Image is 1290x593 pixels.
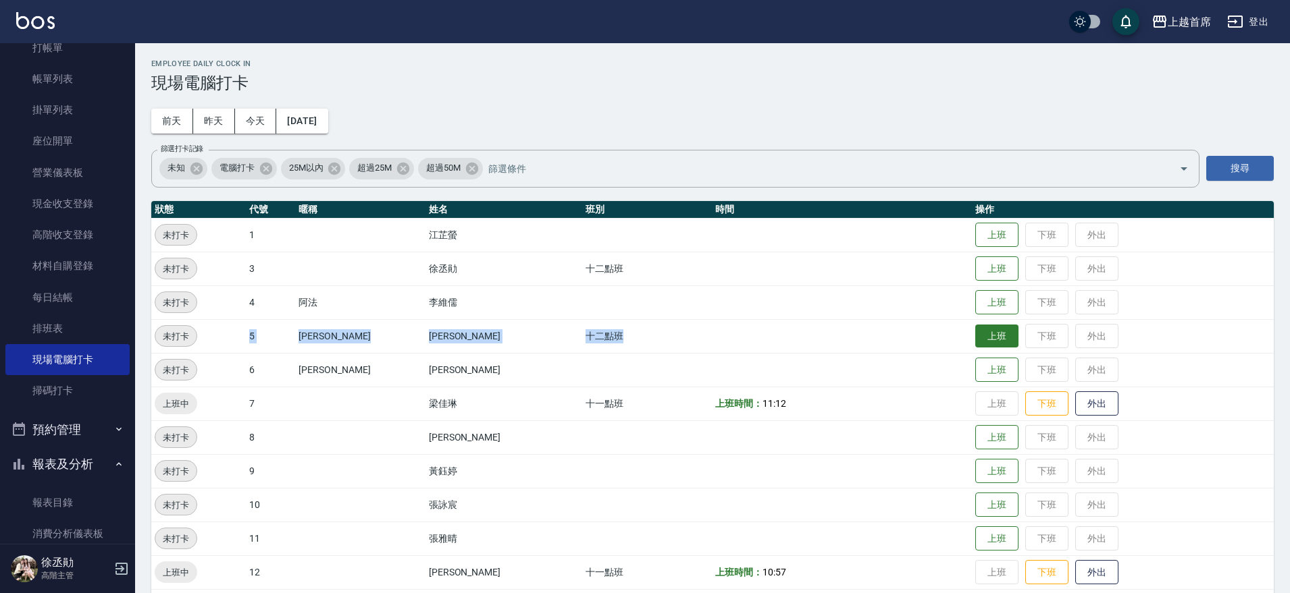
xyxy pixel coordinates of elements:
h2: Employee Daily Clock In [151,59,1274,68]
td: 張雅晴 [425,521,582,555]
a: 現金收支登錄 [5,188,130,219]
td: [PERSON_NAME] [425,555,582,589]
button: 上班 [975,526,1018,551]
th: 代號 [246,201,295,219]
a: 排班表 [5,313,130,344]
span: 超過25M [349,161,400,175]
button: 上班 [975,324,1018,348]
img: Logo [16,12,55,29]
td: 十二點班 [582,319,713,353]
td: 江芷螢 [425,218,582,252]
button: 上班 [975,223,1018,248]
button: 報表及分析 [5,447,130,482]
th: 姓名 [425,201,582,219]
div: 25M以內 [281,158,346,179]
td: 十一點班 [582,555,713,589]
td: 十二點班 [582,252,713,285]
button: 外出 [1075,391,1118,416]
a: 帳單列表 [5,63,130,94]
th: 班別 [582,201,713,219]
b: 上班時間： [715,567,763,577]
div: 超過50M [418,158,483,179]
button: 上班 [975,459,1018,484]
span: 11:12 [763,398,786,409]
a: 材料自購登錄 [5,250,130,281]
span: 未打卡 [155,498,197,512]
button: 登出 [1222,9,1274,34]
span: 未打卡 [155,464,197,478]
td: 4 [246,285,295,319]
th: 操作 [972,201,1274,219]
div: 上越首席 [1168,13,1211,30]
th: 狀態 [151,201,246,219]
button: 預約管理 [5,412,130,447]
span: 10:57 [763,567,786,577]
div: 超過25M [349,158,414,179]
button: 搜尋 [1206,156,1274,181]
p: 高階主管 [41,569,110,582]
button: 上班 [975,358,1018,383]
a: 打帳單 [5,32,130,63]
label: 篩選打卡記錄 [161,144,203,154]
span: 未知 [159,161,193,175]
th: 暱稱 [295,201,425,219]
h3: 現場電腦打卡 [151,74,1274,92]
button: 外出 [1075,560,1118,585]
a: 每日結帳 [5,282,130,313]
td: 9 [246,454,295,488]
span: 未打卡 [155,295,197,310]
button: 上班 [975,290,1018,315]
td: 7 [246,387,295,420]
div: 未知 [159,158,207,179]
button: 下班 [1025,391,1068,416]
td: 十一點班 [582,387,713,420]
b: 上班時間： [715,398,763,409]
input: 篩選條件 [485,157,1156,180]
a: 掃碼打卡 [5,375,130,406]
h5: 徐丞勛 [41,556,110,569]
a: 座位開單 [5,125,130,157]
span: 未打卡 [155,262,197,276]
td: [PERSON_NAME] [425,319,582,353]
a: 營業儀表板 [5,157,130,188]
span: 未打卡 [155,329,197,343]
td: 6 [246,353,295,387]
td: 黃鈺婷 [425,454,582,488]
span: 25M以內 [281,161,332,175]
td: 12 [246,555,295,589]
span: 未打卡 [155,532,197,546]
img: Person [11,555,38,582]
td: [PERSON_NAME] [295,319,425,353]
span: 未打卡 [155,430,197,445]
button: 上班 [975,492,1018,517]
a: 掛單列表 [5,94,130,125]
td: 5 [246,319,295,353]
span: 上班中 [155,565,197,580]
td: 李維儒 [425,285,582,319]
span: 上班中 [155,397,197,411]
td: 張詠宸 [425,488,582,521]
td: 8 [246,420,295,454]
td: 梁佳琳 [425,387,582,420]
td: 11 [246,521,295,555]
button: 上越首席 [1146,8,1216,36]
a: 報表目錄 [5,487,130,518]
span: 未打卡 [155,228,197,242]
span: 電腦打卡 [211,161,263,175]
span: 超過50M [418,161,469,175]
td: 1 [246,218,295,252]
td: [PERSON_NAME] [295,353,425,387]
span: 未打卡 [155,363,197,377]
a: 高階收支登錄 [5,219,130,250]
button: Open [1173,158,1195,179]
td: [PERSON_NAME] [425,353,582,387]
button: 今天 [235,109,277,134]
td: 徐丞勛 [425,252,582,285]
button: 前天 [151,109,193,134]
button: save [1112,8,1139,35]
button: [DATE] [276,109,328,134]
td: [PERSON_NAME] [425,420,582,454]
a: 消費分析儀表板 [5,518,130,549]
button: 上班 [975,256,1018,281]
a: 現場電腦打卡 [5,344,130,375]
